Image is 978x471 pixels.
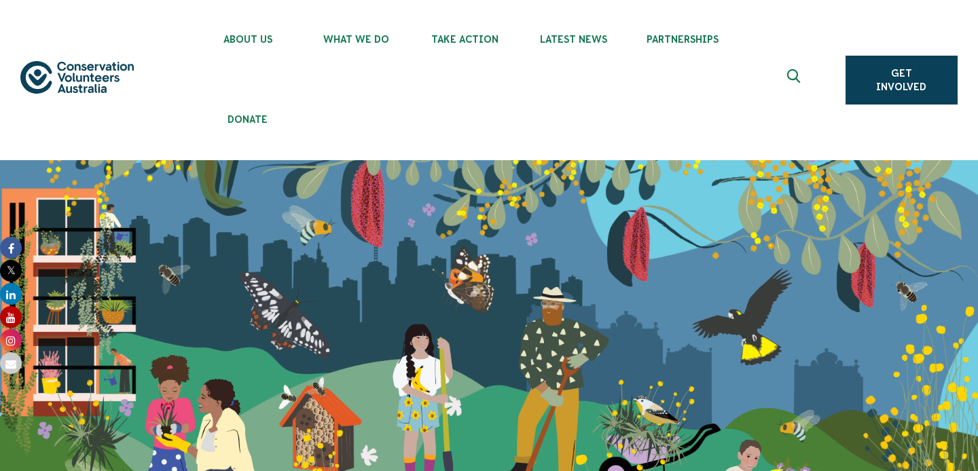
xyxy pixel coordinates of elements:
[302,34,411,45] span: What We Do
[20,61,134,94] img: logo.svg
[628,34,737,45] span: Partnerships
[411,34,520,45] span: Take Action
[846,56,958,105] a: Get Involved
[779,64,812,96] button: Expand search box Close search box
[786,69,803,91] span: Expand search box
[194,34,302,45] span: About Us
[520,34,628,45] span: Latest News
[194,114,302,125] span: Donate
